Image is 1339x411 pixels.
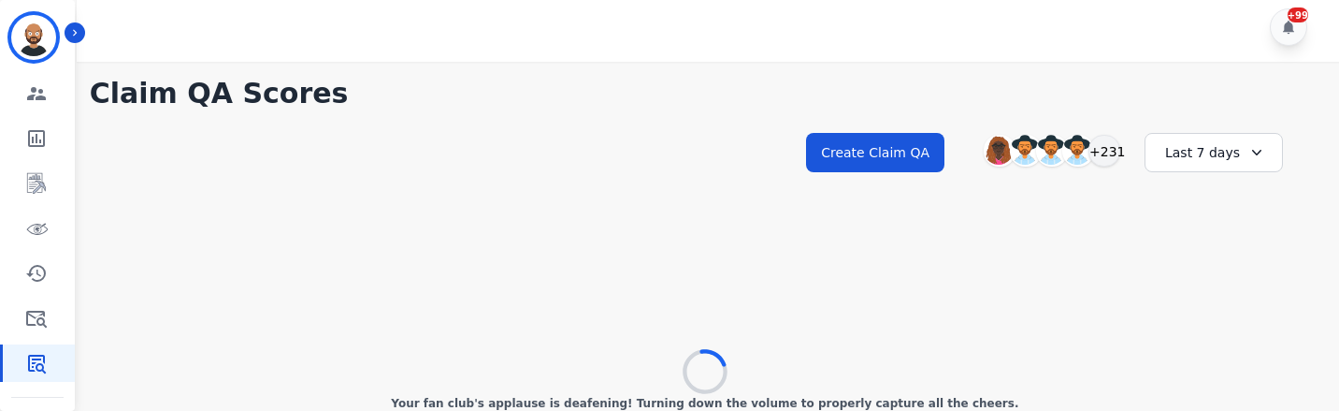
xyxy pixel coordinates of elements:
div: Last 7 days [1145,133,1283,172]
p: Your fan club's applause is deafening! Turning down the volume to properly capture all the cheers. [391,396,1018,411]
div: +99 [1288,7,1308,22]
button: Create Claim QA [806,133,944,172]
h1: Claim QA Scores [90,77,1320,110]
div: +231 [1088,135,1120,167]
img: Bordered avatar [11,15,56,60]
